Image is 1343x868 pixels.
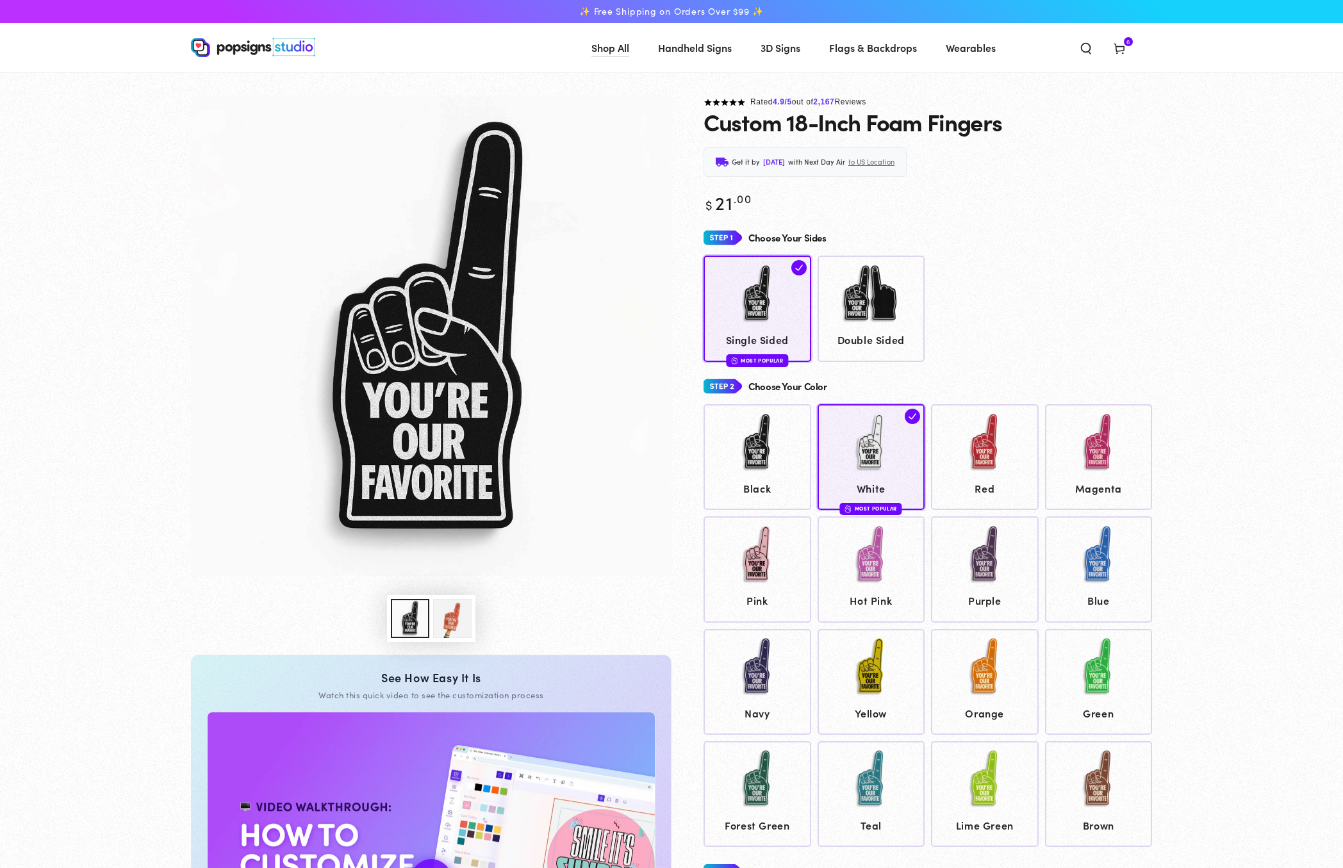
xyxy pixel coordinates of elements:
[1045,516,1153,622] a: Blue Blue
[207,689,655,701] div: Watch this quick video to see the customization process
[1066,411,1130,475] img: Magenta
[763,156,785,168] span: [DATE]
[726,354,788,366] div: Most Popular
[791,260,807,275] img: check.svg
[1051,704,1146,723] span: Green
[905,409,920,424] img: check.svg
[818,629,925,735] a: Yellow Yellow
[710,591,805,610] span: Pink
[710,331,805,349] span: Single Sided
[953,411,1017,475] img: Red
[818,404,925,510] a: White White Most Popular
[829,38,917,57] span: Flags & Backdrops
[725,747,789,811] img: Forest Green
[710,479,805,498] span: Black
[191,95,671,576] img: Custom 18-Inch Foam Fingers
[937,704,1033,723] span: Orange
[658,38,732,57] span: Handheld Signs
[839,411,903,475] img: White
[813,97,834,106] span: 2,167
[845,504,852,513] img: fire.svg
[191,95,671,642] media-gallery: Gallery Viewer
[773,97,784,106] span: 4.9
[725,635,789,699] img: Navy
[823,331,919,349] span: Double Sided
[704,226,742,250] img: Step 1
[731,356,737,365] img: fire.svg
[848,156,894,168] span: to US Location
[937,479,1033,498] span: Red
[931,404,1039,510] a: Red Red
[750,97,866,106] span: Rated out of Reviews
[937,591,1033,610] span: Purple
[953,747,1017,811] img: Lime Green
[725,523,789,587] img: Pink
[433,599,472,638] button: Load image 2 in gallery view
[582,31,639,65] a: Shop All
[591,38,629,57] span: Shop All
[704,109,1002,135] h1: Custom 18-Inch Foam Fingers
[946,38,996,57] span: Wearables
[931,741,1039,847] a: Lime Green Lime Green
[191,38,315,57] img: Popsigns Studio
[704,741,811,847] a: Forest Green Forest Green
[840,503,902,515] div: Most Popular
[1066,523,1130,587] img: Blue
[785,97,792,106] span: /5
[1051,591,1146,610] span: Blue
[725,262,789,326] img: Single Sided
[207,671,655,685] div: See How Easy It Is
[823,704,919,723] span: Yellow
[839,262,903,326] img: Double Sided
[391,599,429,638] button: Load image 1 in gallery view
[748,233,827,243] h4: Choose Your Sides
[1069,33,1103,61] summary: Search our site
[820,31,927,65] a: Flags & Backdrops
[751,31,810,65] a: 3D Signs
[748,381,827,392] h4: Choose Your Color
[704,516,811,622] a: Pink Pink
[704,189,752,215] bdi: 21
[1045,629,1153,735] a: Green Green
[953,523,1017,587] img: Purple
[1066,747,1130,811] img: Brown
[734,190,752,206] sup: .00
[818,256,925,361] a: Double Sided Double Sided
[704,404,811,510] a: Black Black
[1051,479,1146,498] span: Magenta
[839,523,903,587] img: Hot Pink
[953,635,1017,699] img: Orange
[823,591,919,610] span: Hot Pink
[710,704,805,723] span: Navy
[839,747,903,811] img: Teal
[818,516,925,622] a: Hot Pink Hot Pink
[823,816,919,835] span: Teal
[839,635,903,699] img: Yellow
[725,411,789,475] img: Black
[931,629,1039,735] a: Orange Orange
[704,256,811,361] a: Single Sided Single Sided Most Popular
[705,195,713,213] span: $
[1126,37,1130,46] span: 6
[937,816,1033,835] span: Lime Green
[732,156,760,168] span: Get it by
[788,156,845,168] span: with Next Day Air
[818,741,925,847] a: Teal Teal
[1066,635,1130,699] img: Green
[648,31,741,65] a: Handheld Signs
[761,38,800,57] span: 3D Signs
[931,516,1039,622] a: Purple Purple
[1045,741,1153,847] a: Brown Brown
[936,31,1005,65] a: Wearables
[1051,816,1146,835] span: Brown
[710,816,805,835] span: Forest Green
[704,375,742,398] img: Step 2
[1045,404,1153,510] a: Magenta Magenta
[704,629,811,735] a: Navy Navy
[579,6,764,17] span: ✨ Free Shipping on Orders Over $99 ✨
[823,479,919,498] span: White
